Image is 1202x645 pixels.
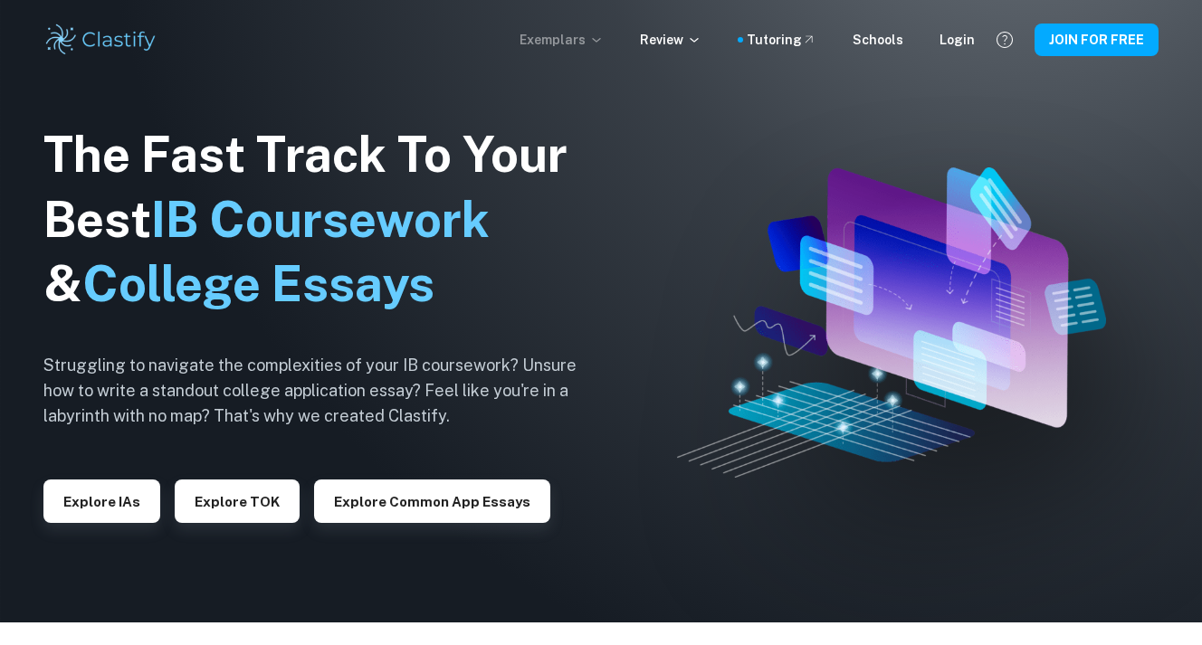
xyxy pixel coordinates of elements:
a: Explore IAs [43,492,160,509]
a: Login [940,30,975,50]
a: Schools [853,30,903,50]
button: Explore TOK [175,479,300,523]
p: Review [640,30,701,50]
h1: The Fast Track To Your Best & [43,122,605,318]
img: Clastify logo [43,22,158,58]
span: IB Coursework [151,191,490,248]
button: JOIN FOR FREE [1035,24,1159,56]
button: Explore Common App essays [314,479,550,523]
h6: Struggling to navigate the complexities of your IB coursework? Unsure how to write a standout col... [43,353,605,429]
a: Explore Common App essays [314,492,550,509]
button: Help and Feedback [989,24,1020,55]
img: Clastify hero [677,167,1105,477]
button: Explore IAs [43,479,160,523]
p: Exemplars [520,30,604,50]
a: Tutoring [747,30,816,50]
a: Explore TOK [175,492,300,509]
span: College Essays [82,255,434,312]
